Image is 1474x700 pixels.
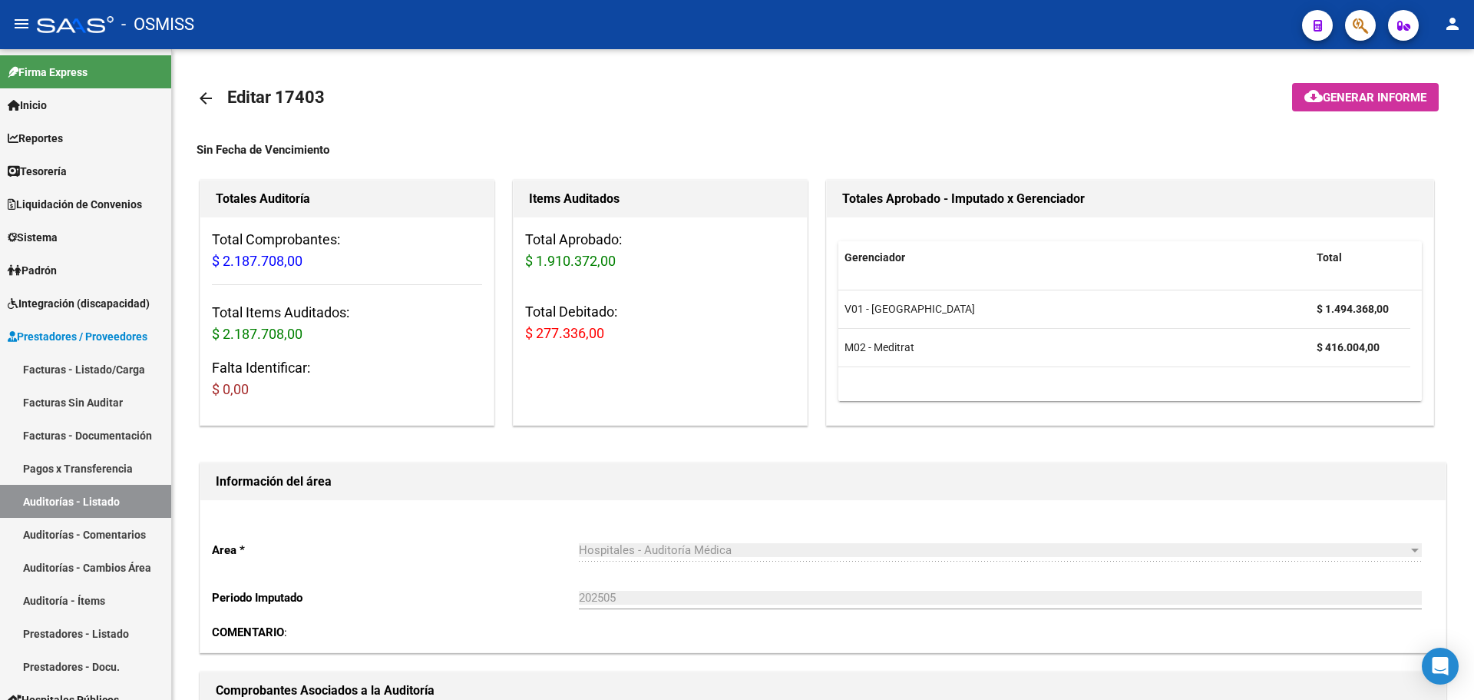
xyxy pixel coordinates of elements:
[8,328,147,345] span: Prestadores / Proveedores
[579,543,732,557] span: Hospitales - Auditoría Médica
[212,625,287,639] span: :
[212,229,482,272] h3: Total Comprobantes:
[212,589,579,606] p: Periodo Imputado
[529,187,792,211] h1: Items Auditados
[838,241,1310,274] datatable-header-cell: Gerenciador
[8,262,57,279] span: Padrón
[1317,251,1342,264] span: Total
[212,381,249,397] span: $ 0,00
[8,229,58,246] span: Sistema
[1422,648,1459,685] div: Open Intercom Messenger
[212,542,579,559] p: Area *
[1323,91,1426,105] span: Generar informe
[8,64,88,81] span: Firma Express
[8,295,150,312] span: Integración (discapacidad)
[212,625,284,639] strong: COMENTARIO
[842,187,1418,211] h1: Totales Aprobado - Imputado x Gerenciador
[844,303,975,315] span: V01 - [GEOGRAPHIC_DATA]
[844,341,914,353] span: M02 - Meditrat
[1310,241,1410,274] datatable-header-cell: Total
[212,253,302,269] span: $ 2.187.708,00
[197,141,1449,158] div: Sin Fecha de Vencimiento
[8,130,63,147] span: Reportes
[8,97,47,114] span: Inicio
[227,88,325,107] span: Editar 17403
[844,251,905,264] span: Gerenciador
[212,302,482,345] h3: Total Items Auditados:
[1443,15,1462,33] mat-icon: person
[212,357,482,400] h3: Falta Identificar:
[525,325,604,341] span: $ 277.336,00
[1304,87,1323,105] mat-icon: cloud_download
[216,469,1430,494] h1: Información del área
[525,301,795,344] h3: Total Debitado:
[121,8,194,41] span: - OSMISS
[1317,303,1389,315] strong: $ 1.494.368,00
[1317,341,1380,353] strong: $ 416.004,00
[1292,83,1439,111] button: Generar informe
[525,253,616,269] span: $ 1.910.372,00
[12,15,31,33] mat-icon: menu
[212,326,302,342] span: $ 2.187.708,00
[525,229,795,272] h3: Total Aprobado:
[216,187,478,211] h1: Totales Auditoría
[8,196,142,213] span: Liquidación de Convenios
[197,89,215,108] mat-icon: arrow_back
[8,163,67,180] span: Tesorería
